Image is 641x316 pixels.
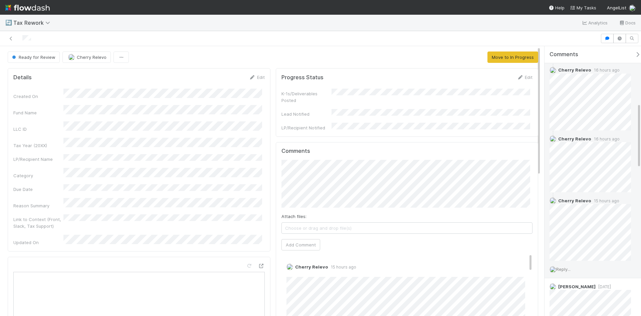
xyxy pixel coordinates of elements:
img: avatar_1c2f0edd-858e-4812-ac14-2a8986687c67.png [550,266,556,273]
span: Cherry Relevo [295,264,328,270]
div: Tax Year (20XX) [13,142,63,149]
span: Comments [550,51,578,58]
div: Due Date [13,186,63,193]
div: LP/Recipient Notified [281,124,332,131]
img: avatar_1c2f0edd-858e-4812-ac14-2a8986687c67.png [629,5,636,11]
span: AngelList [607,5,626,10]
a: Analytics [582,19,608,27]
div: Updated On [13,239,63,246]
button: Ready for Review [8,51,60,63]
span: [DATE] [596,284,611,289]
div: LP/Recipient Name [13,156,63,163]
span: Cherry Relevo [77,55,106,60]
span: 16 hours ago [591,68,620,73]
h5: Details [13,74,32,81]
div: Lead Notified [281,111,332,117]
div: Reason Summary [13,202,63,209]
a: Docs [619,19,636,27]
button: Cherry Relevo [62,51,111,63]
div: Help [549,4,565,11]
h5: Comments [281,148,533,154]
span: Cherry Relevo [558,67,591,73]
img: avatar_d45d11ee-0024-4901-936f-9df0a9cc3b4e.png [550,283,556,290]
label: Attach files: [281,213,306,220]
a: Edit [249,75,265,80]
img: avatar_1c2f0edd-858e-4812-ac14-2a8986687c67.png [68,54,75,61]
span: Tax Rework [13,19,53,26]
span: 16 hours ago [591,136,620,141]
span: Cherry Relevo [558,136,591,141]
span: [PERSON_NAME] [558,284,596,289]
span: 🔄 [5,20,12,25]
span: Ready for Review [11,55,55,60]
div: Category [13,172,63,179]
span: Reply... [556,267,571,272]
button: Add Comment [281,239,320,250]
img: avatar_1c2f0edd-858e-4812-ac14-2a8986687c67.png [286,264,293,270]
span: 15 hours ago [328,265,356,270]
a: My Tasks [570,4,596,11]
div: Created On [13,93,63,100]
span: My Tasks [570,5,596,10]
div: LLC ID [13,126,63,132]
div: Link to Context (Front, Slack, Tax Support) [13,216,63,229]
h5: Progress Status [281,74,324,81]
button: Move to In Progress [487,51,538,63]
img: avatar_1c2f0edd-858e-4812-ac14-2a8986687c67.png [550,67,556,74]
span: 15 hours ago [591,198,619,203]
img: logo-inverted-e16ddd16eac7371096b0.svg [5,2,50,13]
img: avatar_1c2f0edd-858e-4812-ac14-2a8986687c67.png [550,135,556,142]
span: Choose or drag and drop file(s) [282,223,532,233]
span: Cherry Relevo [558,198,591,203]
a: Edit [517,75,532,80]
div: K-1s/Deliverables Posted [281,90,332,104]
div: Fund Name [13,109,63,116]
img: avatar_1c2f0edd-858e-4812-ac14-2a8986687c67.png [550,197,556,204]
